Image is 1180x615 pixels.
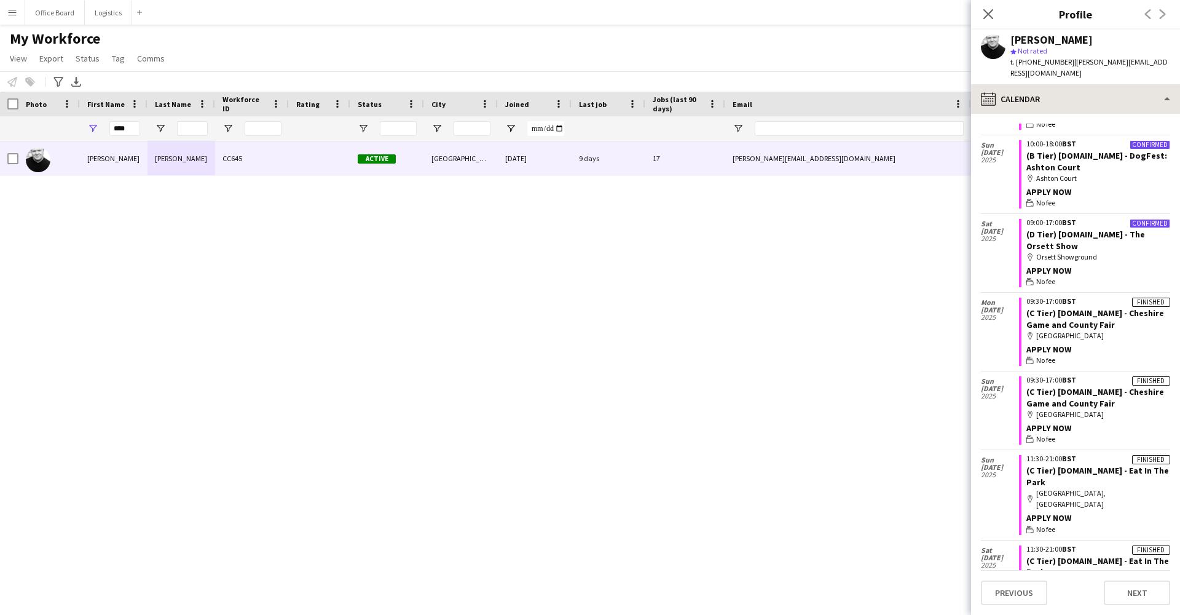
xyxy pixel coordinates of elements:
[1036,355,1055,366] span: No fee
[981,392,1019,400] span: 2025
[1036,197,1055,208] span: No fee
[1026,465,1169,487] a: (C Tier) [DOMAIN_NAME] - Eat In The Park
[971,84,1180,114] div: Calendar
[296,100,320,109] span: Rating
[981,471,1019,478] span: 2025
[1026,173,1170,184] div: Ashton Court
[981,149,1019,156] span: [DATE]
[981,581,1047,605] button: Previous
[1132,455,1170,464] div: Finished
[39,53,63,64] span: Export
[1026,229,1145,251] a: (D Tier) [DOMAIN_NAME] - The Orsett Show
[1026,376,1170,384] div: 09:30-17:00
[1026,546,1170,553] div: 11:30-21:00
[981,561,1019,569] span: 2025
[25,1,85,25] button: Office Board
[1026,252,1170,263] div: Orsett Showground
[431,123,442,134] button: Open Filter Menu
[981,299,1019,306] span: Mon
[1036,276,1055,287] span: No fee
[1036,119,1055,130] span: No fee
[1026,555,1169,577] a: (C Tier) [DOMAIN_NAME] - Eat In The Park
[1062,544,1076,553] span: BST
[34,50,68,66] a: Export
[1036,524,1055,535] span: No fee
[981,228,1019,235] span: [DATE]
[579,100,607,109] span: Last job
[1062,218,1076,227] span: BST
[981,378,1019,385] span: Sun
[85,1,132,25] button: Logistics
[80,141,147,175] div: [PERSON_NAME]
[424,141,498,175] div: [GEOGRAPHIC_DATA]
[245,121,281,136] input: Workforce ID Filter Input
[1026,307,1164,330] a: (C Tier) [DOMAIN_NAME] - Cheshire Game and County Fair
[572,141,645,175] div: 9 days
[26,100,47,109] span: Photo
[222,123,234,134] button: Open Filter Menu
[26,148,50,172] img: Mike Brooks
[109,121,140,136] input: First Name Filter Input
[981,156,1019,164] span: 2025
[87,123,98,134] button: Open Filter Menu
[454,121,490,136] input: City Filter Input
[87,100,125,109] span: First Name
[358,100,382,109] span: Status
[1010,57,1168,77] span: | [PERSON_NAME][EMAIL_ADDRESS][DOMAIN_NAME]
[1062,139,1076,148] span: BST
[1026,330,1170,341] div: [GEOGRAPHIC_DATA]
[10,30,100,48] span: My Workforce
[981,385,1019,392] span: [DATE]
[431,100,446,109] span: City
[155,100,191,109] span: Last Name
[1010,57,1074,66] span: t. [PHONE_NUMBER]
[505,100,529,109] span: Joined
[112,53,125,64] span: Tag
[755,121,964,136] input: Email Filter Input
[733,100,752,109] span: Email
[1026,423,1170,434] div: APPLY NOW
[177,121,208,136] input: Last Name Filter Input
[69,74,84,89] app-action-btn: Export XLSX
[1062,296,1076,306] span: BST
[981,141,1019,149] span: Sun
[222,95,267,113] span: Workforce ID
[358,123,369,134] button: Open Filter Menu
[155,123,166,134] button: Open Filter Menu
[981,456,1019,464] span: Sun
[1130,140,1170,149] div: Confirmed
[1026,344,1170,355] div: APPLY NOW
[1062,375,1076,384] span: BST
[71,50,104,66] a: Status
[358,154,396,164] span: Active
[1026,455,1170,462] div: 11:30-21:00
[1026,409,1170,420] div: [GEOGRAPHIC_DATA]
[498,141,572,175] div: [DATE]
[10,53,27,64] span: View
[1026,219,1170,226] div: 09:00-17:00
[505,123,516,134] button: Open Filter Menu
[1026,488,1170,510] div: [GEOGRAPHIC_DATA], [GEOGRAPHIC_DATA]
[1026,265,1170,276] div: APPLY NOW
[527,121,564,136] input: Joined Filter Input
[1062,454,1076,463] span: BST
[981,314,1019,321] span: 2025
[5,50,32,66] a: View
[107,50,130,66] a: Tag
[733,123,744,134] button: Open Filter Menu
[981,547,1019,554] span: Sat
[725,141,971,175] div: [PERSON_NAME][EMAIL_ADDRESS][DOMAIN_NAME]
[132,50,170,66] a: Comms
[1026,140,1170,148] div: 10:00-18:00
[981,554,1019,561] span: [DATE]
[981,235,1019,242] span: 2025
[981,306,1019,314] span: [DATE]
[1026,150,1167,172] a: (B Tier) [DOMAIN_NAME] - DogFest: Ashton Court
[147,141,215,175] div: [PERSON_NAME]
[1036,434,1055,445] span: No fee
[653,95,703,113] span: Jobs (last 90 days)
[215,141,289,175] div: CC645
[1132,546,1170,555] div: Finished
[76,53,100,64] span: Status
[1104,581,1170,605] button: Next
